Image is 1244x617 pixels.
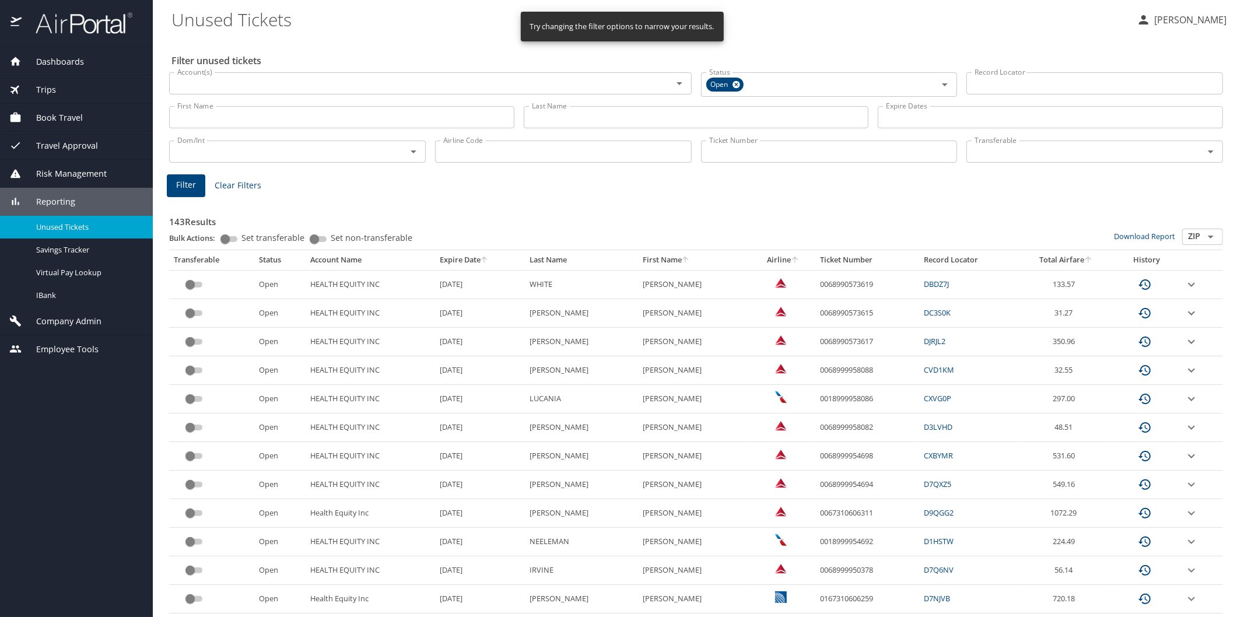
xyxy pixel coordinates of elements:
td: 48.51 [1018,413,1115,442]
div: Try changing the filter options to narrow your results. [530,15,714,38]
a: CXBYMR [924,450,953,461]
span: Set transferable [241,234,304,242]
button: [PERSON_NAME] [1132,9,1231,30]
td: 0018999954692 [815,528,919,556]
a: CXVG0P [924,393,951,404]
td: 31.27 [1018,299,1115,328]
a: CVD1KM [924,364,954,375]
td: [DATE] [435,356,525,385]
td: [PERSON_NAME] [638,356,751,385]
td: 0018999958086 [815,385,919,413]
td: Open [254,270,306,299]
th: History [1115,250,1180,270]
td: Open [254,585,306,614]
img: icon-airportal.png [10,12,23,34]
th: Account Name [306,250,435,270]
td: [PERSON_NAME] [638,442,751,471]
td: [PERSON_NAME] [638,528,751,556]
td: 0067310606311 [815,499,919,528]
button: sort [1085,257,1093,264]
span: Virtual Pay Lookup [36,267,139,278]
button: Open [1203,229,1219,245]
span: Book Travel [22,111,83,124]
td: Open [254,442,306,471]
td: HEALTH EQUITY INC [306,528,435,556]
button: expand row [1185,420,1199,434]
a: D7NJVB [924,593,950,604]
td: 0068999950378 [815,556,919,585]
img: United Airlines [775,591,787,603]
td: [PERSON_NAME] [638,556,751,585]
p: Bulk Actions: [169,233,225,243]
td: 56.14 [1018,556,1115,585]
td: [DATE] [435,556,525,585]
td: HEALTH EQUITY INC [306,299,435,328]
a: D3LVHD [924,422,952,432]
img: Delta Airlines [775,506,787,517]
span: Filter [176,178,196,192]
span: Travel Approval [22,139,98,152]
td: [PERSON_NAME] [638,413,751,442]
div: Transferable [174,255,250,265]
td: 297.00 [1018,385,1115,413]
td: [DATE] [435,385,525,413]
a: DC3S0K [924,307,951,318]
button: sort [791,257,800,264]
a: Download Report [1114,231,1175,241]
td: HEALTH EQUITY INC [306,385,435,413]
button: expand row [1185,363,1199,377]
button: sort [682,257,690,264]
td: HEALTH EQUITY INC [306,356,435,385]
td: [PERSON_NAME] [525,413,639,442]
th: Expire Date [435,250,525,270]
td: Open [254,499,306,528]
td: [PERSON_NAME] [525,328,639,356]
th: Total Airfare [1018,250,1115,270]
img: American Airlines [775,534,787,546]
button: expand row [1185,392,1199,406]
button: expand row [1185,306,1199,320]
img: Delta Airlines [775,420,787,432]
td: 0068999958088 [815,356,919,385]
td: 531.60 [1018,442,1115,471]
button: expand row [1185,335,1199,349]
span: Reporting [22,195,75,208]
a: D9QGG2 [924,507,954,518]
h3: 143 Results [169,208,1223,229]
span: Dashboards [22,55,84,68]
td: Open [254,528,306,556]
a: D7Q6NV [924,565,954,575]
p: [PERSON_NAME] [1151,13,1227,27]
a: DJRJL2 [924,336,945,346]
td: [PERSON_NAME] [525,471,639,499]
th: Ticket Number [815,250,919,270]
img: American Airlines [775,391,787,403]
td: [PERSON_NAME] [525,585,639,614]
td: [DATE] [435,270,525,299]
td: WHITE [525,270,639,299]
td: [DATE] [435,471,525,499]
td: Health Equity Inc [306,585,435,614]
td: [DATE] [435,585,525,614]
span: Risk Management [22,167,107,180]
span: Clear Filters [215,178,261,193]
td: 0068990573615 [815,299,919,328]
td: [PERSON_NAME] [525,356,639,385]
td: Open [254,299,306,328]
button: expand row [1185,506,1199,520]
td: [PERSON_NAME] [638,270,751,299]
td: [PERSON_NAME] [638,328,751,356]
td: HEALTH EQUITY INC [306,413,435,442]
td: [DATE] [435,442,525,471]
h1: Unused Tickets [171,1,1127,37]
td: HEALTH EQUITY INC [306,270,435,299]
td: 0167310606259 [815,585,919,614]
h2: Filter unused tickets [171,51,1225,70]
img: Delta Airlines [775,563,787,574]
td: HEALTH EQUITY INC [306,471,435,499]
button: expand row [1185,535,1199,549]
button: Clear Filters [210,175,266,197]
td: HEALTH EQUITY INC [306,556,435,585]
td: Open [254,471,306,499]
img: Delta Airlines [775,363,787,374]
